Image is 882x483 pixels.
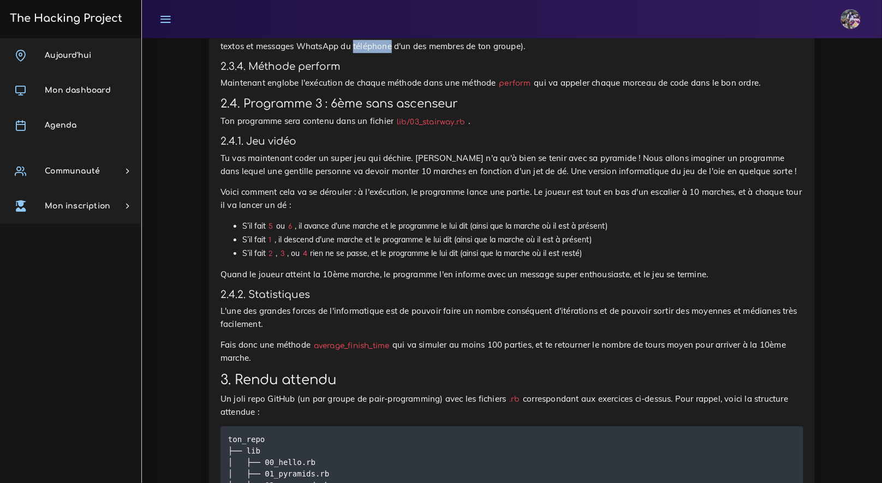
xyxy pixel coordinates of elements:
[7,13,122,25] h3: The Hacking Project
[266,221,276,232] code: 5
[221,338,803,365] p: Fais donc une méthode qui va simuler au moins 100 parties, et te retourner le nombre de tours moy...
[221,61,803,73] h4: 2.3.4. Méthode perform
[266,235,275,246] code: 1
[242,219,803,233] li: S’il fait ou , il avance d'une marche et le programme le lui dit (ainsi que la marche où il est à...
[300,248,310,259] code: 4
[45,121,76,129] span: Agenda
[242,247,803,260] li: S’il fait , , ou rien ne se passe, et le programme le lui dit (ainsi que la marche où il est resté)
[221,76,803,90] p: Maintenant englobe l'exécution de chaque méthode dans une méthode qui va appeler chaque morceau d...
[221,115,803,128] p: Ton programme sera contenu dans un fichier .
[311,340,392,351] code: average_finish_time
[266,248,276,259] code: 2
[221,289,803,301] h4: 2.4.2. Statistiques
[221,97,803,111] h3: 2.4. Programme 3 : 6ème sans ascenseur
[285,221,295,232] code: 6
[221,27,803,53] p: L'écran d'accueil va dire à l'utilisateur qu'il est bienvenu dans sa zone secrète, et lui dire qu...
[45,86,111,94] span: Mon dashboard
[221,135,803,147] h4: 2.4.1. Jeu vidéo
[277,248,287,259] code: 3
[221,372,803,388] h2: 3. Rendu attendu
[242,233,803,247] li: S’il fait , il descend d'une marche et le programme le lui dit (ainsi que la marche où il est à p...
[496,77,534,89] code: perform
[221,268,803,281] p: Quand le joueur atteint la 10ème marche, le programme l'en informe avec un message super enthousi...
[221,186,803,212] p: Voici comment cela va se dérouler : à l'exécution, le programme lance une partie. Le joueur est t...
[221,305,803,331] p: L'une des grandes forces de l'informatique est de pouvoir faire un nombre conséquent d'itérations...
[45,167,100,175] span: Communauté
[45,51,91,59] span: Aujourd'hui
[841,9,861,29] img: eg54bupqcshyolnhdacp.jpg
[394,116,468,128] code: lib/03_stairway.rb
[221,392,803,419] p: Un joli repo GitHub (un par groupe de pair-programming) avec les fichiers correspondant aux exerc...
[45,202,110,210] span: Mon inscription
[506,393,523,405] code: .rb
[221,152,803,178] p: Tu vas maintenant coder un super jeu qui déchire. [PERSON_NAME] n'a qu'à bien se tenir avec sa py...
